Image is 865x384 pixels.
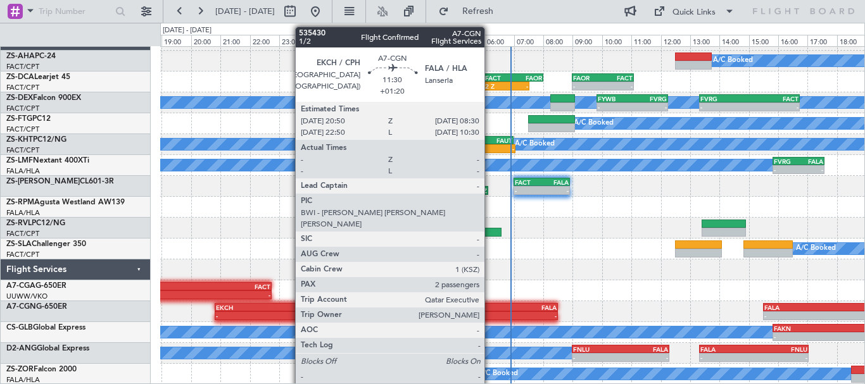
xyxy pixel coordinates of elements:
[6,73,34,81] span: ZS-DCA
[6,250,39,259] a: FACT/CPT
[427,178,455,186] div: FALA
[799,158,823,165] div: FALA
[713,51,753,70] div: A/C Booked
[572,35,602,46] div: 09:00
[6,146,39,155] a: FACT/CPT
[647,1,741,22] button: Quick Links
[632,103,666,111] div: -
[749,35,778,46] div: 15:00
[6,115,32,123] span: ZS-FTG
[6,115,51,123] a: ZS-FTGPC12
[514,35,543,46] div: 07:00
[455,35,484,46] div: 05:00
[338,35,367,46] div: 01:00
[6,220,32,227] span: ZS-RVL
[700,95,749,102] div: FVRG
[632,95,666,102] div: FVRG
[6,366,77,373] a: ZS-ZORFalcon 2000
[515,135,555,154] div: A/C Booked
[279,35,308,46] div: 23:00
[621,354,668,361] div: -
[799,166,823,173] div: -
[39,2,111,21] input: Trip Number
[541,187,569,194] div: -
[603,82,633,90] div: -
[807,35,837,46] div: 17:00
[6,220,65,227] a: ZS-RVLPC12/NG
[216,312,386,319] div: -
[386,304,557,311] div: FALA
[6,125,39,134] a: FACT/CPT
[514,74,542,82] div: FAOR
[6,166,40,176] a: FALA/HLA
[6,83,39,92] a: FACT/CPT
[6,324,33,331] span: CS-GLB
[500,82,528,90] div: -
[6,282,66,290] a: A7-CGAG-650ER
[515,178,542,186] div: FACT
[6,157,33,164] span: ZS-LMF
[161,35,191,46] div: 19:00
[367,35,396,46] div: 02:00
[6,94,33,102] span: ZS-DEX
[6,53,56,60] a: ZS-AHAPC-24
[6,178,80,185] span: ZS-[PERSON_NAME]
[700,345,754,353] div: FALA
[477,137,512,144] div: FAUT
[574,114,614,133] div: A/C Booked
[774,166,799,173] div: -
[215,6,275,17] span: [DATE] - [DATE]
[661,35,690,46] div: 12:00
[6,104,39,113] a: FACT/CPT
[220,35,249,46] div: 21:00
[621,345,668,353] div: FALA
[6,208,40,218] a: FALA/HLA
[598,95,632,102] div: FYWB
[6,136,66,144] a: ZS-KHTPC12/NG
[6,292,47,301] a: UUWW/VKO
[163,25,212,36] div: [DATE] - [DATE]
[603,74,633,82] div: FACT
[573,354,621,361] div: -
[6,62,39,71] a: FACT/CPT
[754,354,807,361] div: -
[6,94,81,102] a: ZS-DEXFalcon 900EX
[700,103,749,111] div: -
[6,282,35,290] span: A7-CGA
[144,291,270,299] div: -
[6,199,125,206] a: ZS-RPMAgusta Westland AW139
[250,35,279,46] div: 22:00
[455,178,483,186] div: FACT
[690,35,719,46] div: 13:00
[719,35,748,46] div: 14:00
[750,95,799,102] div: FACT
[432,1,508,22] button: Refresh
[6,303,67,311] a: A7-CGNG-650ER
[426,35,455,46] div: 04:00
[602,35,631,46] div: 10:00
[451,7,505,16] span: Refresh
[6,178,114,185] a: ZS-[PERSON_NAME]CL601-3R
[515,187,542,194] div: -
[672,6,716,19] div: Quick Links
[631,35,660,46] div: 11:00
[479,145,514,152] div: -
[310,25,359,36] div: [DATE] - [DATE]
[573,82,603,90] div: -
[774,158,799,165] div: FVRG
[216,304,386,311] div: EKCH
[6,229,39,238] a: FACT/CPT
[6,345,37,352] span: D2-ANG
[6,324,85,331] a: CS-GLBGlobal Express
[6,199,34,206] span: ZS-RPM
[6,366,34,373] span: ZS-ZOR
[441,137,477,144] div: FACT
[598,103,632,111] div: -
[778,35,807,46] div: 16:00
[386,312,557,319] div: -
[458,187,487,194] div: 06:08 Z
[796,239,836,258] div: A/C Booked
[396,35,426,46] div: 03:00
[191,35,220,46] div: 20:00
[6,136,33,144] span: ZS-KHT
